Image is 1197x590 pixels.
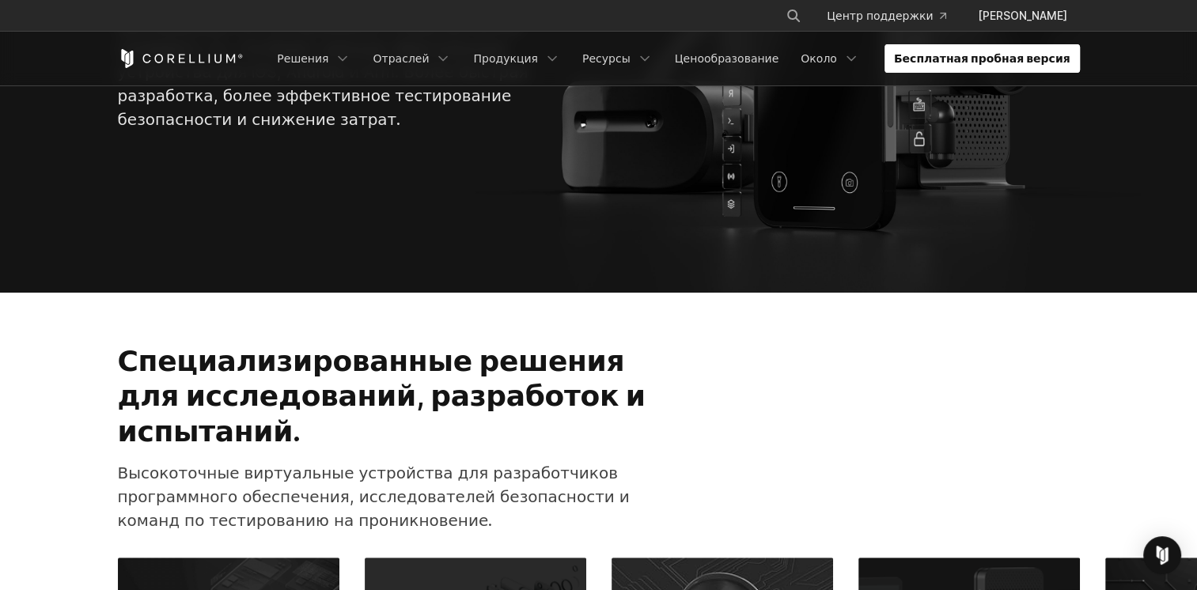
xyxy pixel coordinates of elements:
button: Искать [779,2,808,30]
font: Центр поддержки [827,8,933,24]
div: Меню навигации [267,44,1079,73]
a: Бесплатная пробная версия [884,44,1080,73]
div: Открыть Интерком Мессенджер [1143,536,1181,574]
div: Меню навигации [767,2,1079,30]
a: Главная страница Corellium [118,49,244,68]
a: Ценообразование [665,44,789,73]
font: Продукция [473,51,537,66]
a: [PERSON_NAME] [965,2,1080,30]
h2: Специализированные решения для исследований, разработок и испытаний. [118,343,657,448]
font: Решения [277,51,328,66]
font: Отраслей [373,51,429,66]
font: Около [801,51,837,66]
font: Ресурсы [582,51,631,66]
p: Высокоточные виртуальные устройства для разработчиков программного обеспечения, исследователей бе... [118,461,657,532]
